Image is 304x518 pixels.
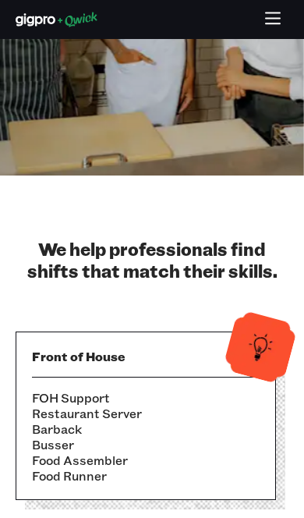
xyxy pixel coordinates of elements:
h3: Front of House [32,348,260,364]
h2: We help professionals find shifts that match their skills. [16,238,288,282]
a: Download on the App Store [16,25,109,41]
li: Restaurant Server [32,406,260,421]
li: Busser [32,437,260,452]
li: Food Assembler [32,452,260,468]
li: Barback [32,421,260,437]
li: FOH Support [32,390,260,406]
li: Food Runner [32,468,260,484]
